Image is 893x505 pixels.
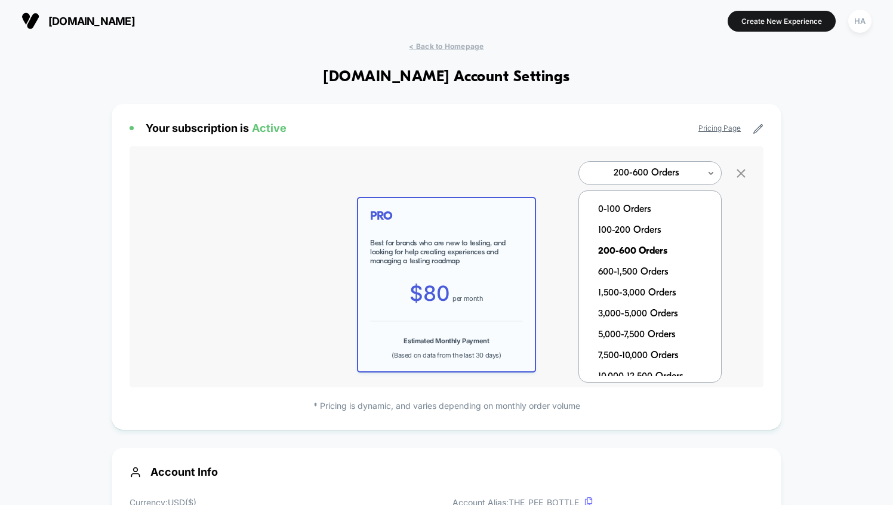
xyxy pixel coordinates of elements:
[591,367,721,387] div: 10,000-12,500 Orders
[146,122,287,134] span: Your subscription is
[591,262,721,283] div: 600-1,500 Orders
[452,294,483,303] span: per month
[370,210,523,224] span: PRO
[698,124,741,133] a: Pricing Page
[591,220,721,241] div: 100-200 Orders
[591,241,721,262] div: 200-600 Orders
[323,69,569,86] h1: [DOMAIN_NAME] Account Settings
[848,10,872,33] div: HA
[592,168,700,179] div: 200-600 Orders
[845,9,875,33] button: HA
[591,346,721,367] div: 7,500-10,000 Orders
[591,304,721,325] div: 3,000-5,000 Orders
[409,281,449,306] span: $ 80
[130,466,763,478] span: Account Info
[21,12,39,30] img: Visually logo
[591,199,721,220] div: 0-100 Orders
[591,283,721,304] div: 1,500-3,000 Orders
[18,11,138,30] button: [DOMAIN_NAME]
[48,15,135,27] span: [DOMAIN_NAME]
[591,325,721,346] div: 5,000-7,500 Orders
[404,337,489,345] b: Estimated Monthly Payment
[392,351,501,359] span: (Based on data from the last 30 days)
[252,122,287,134] span: Active
[409,42,484,51] span: < Back to Homepage
[370,239,523,266] span: Best for brands who are new to testing, and looking for help creating experiences and managing a ...
[728,11,836,32] button: Create New Experience
[130,399,763,412] p: * Pricing is dynamic, and varies depending on monthly order volume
